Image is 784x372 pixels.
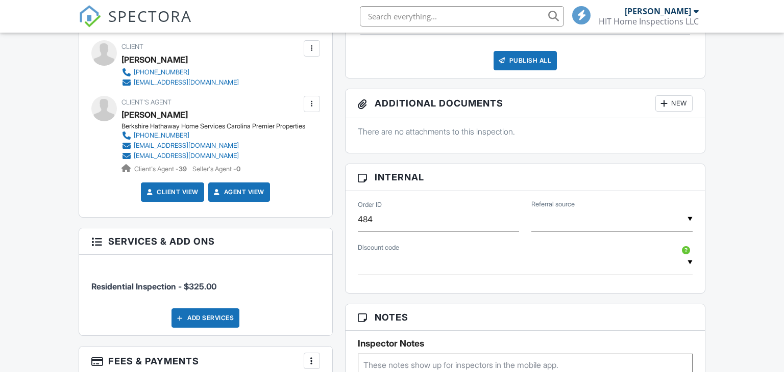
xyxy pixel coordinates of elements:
[134,152,239,160] div: [EMAIL_ADDRESS][DOMAIN_NAME]
[121,122,305,130] div: Berkshire Hathaway Home Services Carolina Premier Properties
[121,151,297,161] a: [EMAIL_ADDRESS][DOMAIN_NAME]
[121,130,297,141] a: [PHONE_NUMBER]
[121,141,297,151] a: [EMAIL_ADDRESS][DOMAIN_NAME]
[625,6,691,16] div: [PERSON_NAME]
[531,200,575,209] label: Referral source
[108,5,192,26] span: SPECTORA
[121,43,143,50] span: Client
[134,165,188,173] span: Client's Agent -
[134,78,239,87] div: [EMAIL_ADDRESS][DOMAIN_NAME]
[121,52,188,67] div: [PERSON_NAME]
[121,77,239,88] a: [EMAIL_ADDRESS][DOMAIN_NAME]
[346,164,705,191] h3: Internal
[91,262,320,300] li: Service: Residential Inspection
[212,187,264,197] a: Agent View
[121,107,188,122] a: [PERSON_NAME]
[91,281,216,291] span: Residential Inspection - $325.00
[599,16,699,26] div: HIT Home Inspections LLC
[179,165,187,173] strong: 39
[346,89,705,118] h3: Additional Documents
[494,51,557,70] div: Publish All
[236,165,240,173] strong: 0
[358,126,693,137] p: There are no attachments to this inspection.
[79,14,192,35] a: SPECTORA
[121,98,171,106] span: Client's Agent
[358,200,382,209] label: Order ID
[134,142,239,150] div: [EMAIL_ADDRESS][DOMAIN_NAME]
[134,131,189,140] div: [PHONE_NUMBER]
[346,304,705,331] h3: Notes
[144,187,199,197] a: Client View
[79,228,332,255] h3: Services & Add ons
[358,338,693,349] h5: Inspector Notes
[79,5,101,28] img: The Best Home Inspection Software - Spectora
[655,95,693,112] div: New
[192,165,240,173] span: Seller's Agent -
[134,68,189,76] div: [PHONE_NUMBER]
[121,67,239,77] a: [PHONE_NUMBER]
[360,6,564,26] input: Search everything...
[171,308,239,328] div: Add Services
[358,243,399,252] label: Discount code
